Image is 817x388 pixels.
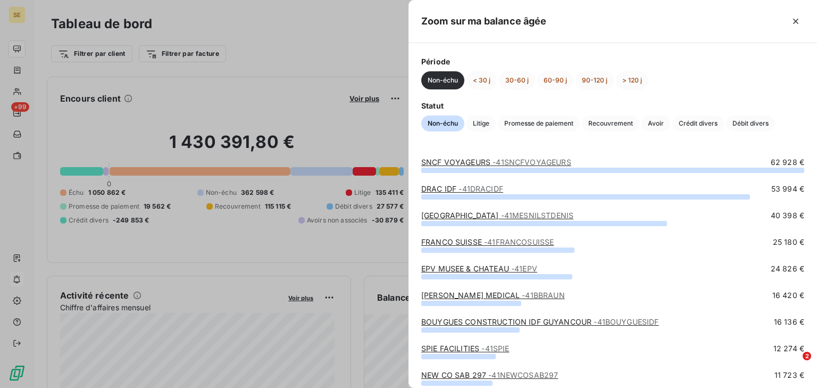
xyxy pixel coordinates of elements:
span: 11 723 € [774,370,804,381]
button: Avoir [641,115,670,131]
span: 12 274 € [773,343,804,354]
span: - 41FRANCOSUISSE [484,237,554,246]
a: [GEOGRAPHIC_DATA] [421,211,573,220]
button: Non-échu [421,115,464,131]
button: Débit divers [726,115,775,131]
span: - 41DRACIDF [458,184,503,193]
a: SNCF VOYAGEURS [421,158,571,167]
span: - 41BBRAUN [522,291,564,300]
span: 62 928 € [771,157,804,168]
span: 2 [803,352,811,360]
button: Recouvrement [582,115,639,131]
a: EPV MUSEE & CHATEAU [421,264,537,273]
span: 40 398 € [771,210,804,221]
a: FRANCO SUISSE [421,237,554,246]
a: SPIE FACILITIES [421,344,509,353]
span: - 41NEWCOSAB297 [488,370,558,379]
a: BOUYGUES CONSTRUCTION IDF GUYANCOUR [421,317,659,326]
span: - 41EPV [511,264,537,273]
span: Période [421,56,804,67]
button: Non-échu [421,71,464,89]
button: > 120 j [616,71,648,89]
button: Promesse de paiement [498,115,580,131]
span: 16 136 € [774,317,804,327]
span: - 41MESNILSTDENIS [501,211,573,220]
span: 53 994 € [771,184,804,194]
span: 24 826 € [771,263,804,274]
span: - 41BOUYGUESIDF [594,317,658,326]
a: NEW CO SAB 297 [421,370,558,379]
button: < 30 j [466,71,497,89]
button: 90-120 j [576,71,614,89]
span: 25 180 € [773,237,804,247]
span: 16 420 € [772,290,804,301]
button: 60-90 j [537,71,573,89]
span: - 41SPIE [481,344,509,353]
a: DRAC IDF [421,184,503,193]
button: Crédit divers [672,115,724,131]
span: Statut [421,100,804,111]
button: 30-60 j [499,71,535,89]
iframe: Intercom live chat [781,352,806,377]
button: Litige [466,115,496,131]
h5: Zoom sur ma balance âgée [421,14,547,29]
a: [PERSON_NAME] MEDICAL [421,291,565,300]
span: - 41SNCFVOYAGEURS [493,158,571,167]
